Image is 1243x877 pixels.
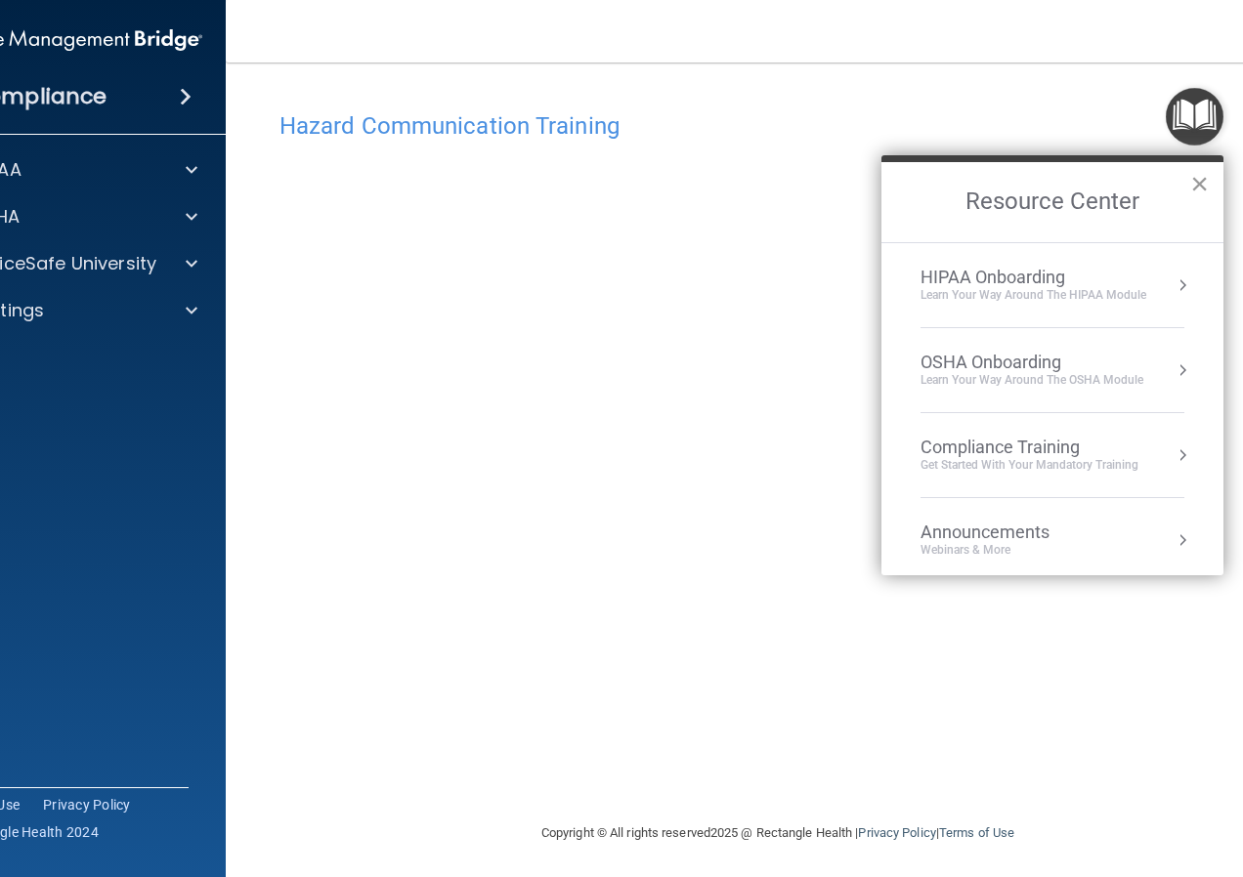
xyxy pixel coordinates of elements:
[921,267,1146,288] div: HIPAA Onboarding
[921,352,1143,373] div: OSHA Onboarding
[881,155,1223,575] div: Resource Center
[43,795,131,814] a: Privacy Policy
[921,372,1143,389] div: Learn your way around the OSHA module
[921,457,1138,474] div: Get Started with your mandatory training
[858,825,935,840] a: Privacy Policy
[1166,88,1223,146] button: Open Resource Center
[921,522,1089,543] div: Announcements
[1190,168,1209,199] button: Close
[921,542,1089,559] div: Webinars & More
[921,437,1138,458] div: Compliance Training
[881,162,1223,242] h2: Resource Center
[939,825,1014,840] a: Terms of Use
[421,802,1135,864] div: Copyright © All rights reserved 2025 @ Rectangle Health | |
[921,287,1146,304] div: Learn Your Way around the HIPAA module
